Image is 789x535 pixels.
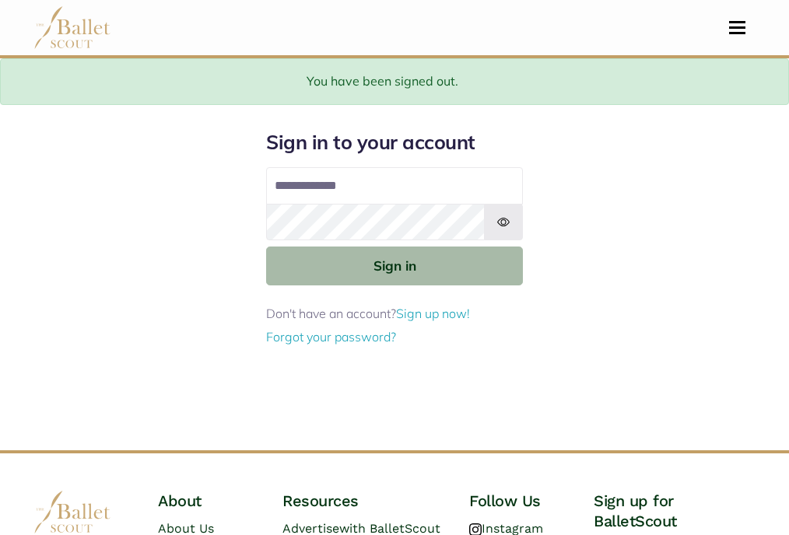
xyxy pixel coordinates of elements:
[266,130,523,156] h1: Sign in to your account
[33,491,111,533] img: logo
[719,20,756,35] button: Toggle navigation
[282,491,444,511] h4: Resources
[266,329,396,344] a: Forgot your password?
[158,491,258,511] h4: About
[266,304,523,324] p: Don't have an account?
[266,247,523,285] button: Sign in
[469,491,569,511] h4: Follow Us
[396,306,470,321] a: Sign up now!
[594,491,756,531] h4: Sign up for BalletScout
